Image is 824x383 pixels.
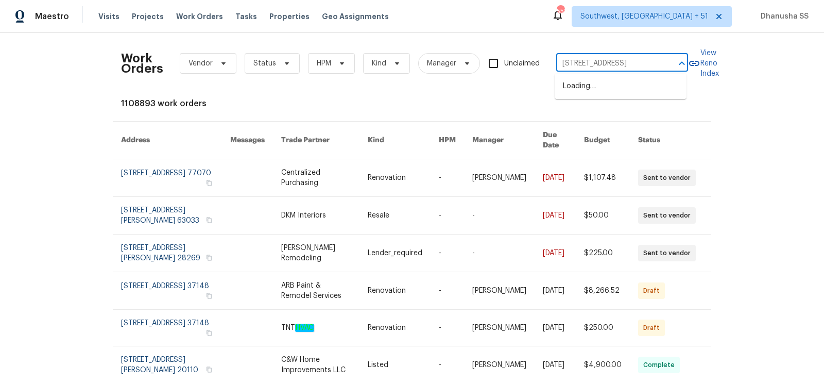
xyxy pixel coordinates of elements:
span: Visits [98,11,119,22]
span: Geo Assignments [322,11,389,22]
td: - [431,197,464,235]
th: Address [113,122,222,159]
h2: Work Orders [121,53,163,74]
td: [PERSON_NAME] [464,159,535,197]
span: Properties [269,11,310,22]
td: Centralized Purchasing [273,159,359,197]
span: Work Orders [176,11,223,22]
th: HPM [431,122,464,159]
td: TNT [273,310,359,346]
th: Messages [222,122,273,159]
a: View Reno Index [688,48,719,79]
td: Resale [359,197,431,235]
td: Renovation [359,159,431,197]
span: Kind [372,58,386,69]
td: - [431,272,464,310]
span: Maestro [35,11,69,22]
td: [PERSON_NAME] [464,310,535,346]
div: 1108893 work orders [121,98,703,109]
td: Renovation [359,272,431,310]
button: Copy Address [204,178,214,188]
span: Projects [132,11,164,22]
th: Due Date [535,122,576,159]
span: Southwest, [GEOGRAPHIC_DATA] + 51 [580,11,708,22]
button: Copy Address [204,215,214,225]
td: - [431,159,464,197]
td: ARB Paint & Remodel Services [273,272,359,310]
span: Manager [427,58,456,69]
span: Vendor [188,58,213,69]
th: Budget [576,122,630,159]
span: Unclaimed [504,58,540,69]
span: Dhanusha SS [757,11,809,22]
div: Loading… [555,74,686,99]
th: Trade Partner [273,122,359,159]
td: DKM Interiors [273,197,359,235]
div: 552 [557,6,564,16]
td: [PERSON_NAME] [464,272,535,310]
button: Copy Address [204,291,214,301]
button: Copy Address [204,253,214,262]
td: - [431,310,464,346]
th: Manager [464,122,535,159]
input: Enter in an address [556,56,659,72]
span: Status [253,58,276,69]
span: HPM [317,58,331,69]
td: Renovation [359,310,431,346]
td: - [464,197,535,235]
td: - [431,235,464,272]
button: Copy Address [204,365,214,374]
td: Lender_required [359,235,431,272]
button: Copy Address [204,328,214,338]
button: Close [675,56,689,71]
span: Tasks [235,13,257,20]
th: Kind [359,122,431,159]
td: - [464,235,535,272]
td: [PERSON_NAME] Remodeling [273,235,359,272]
th: Status [630,122,711,159]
